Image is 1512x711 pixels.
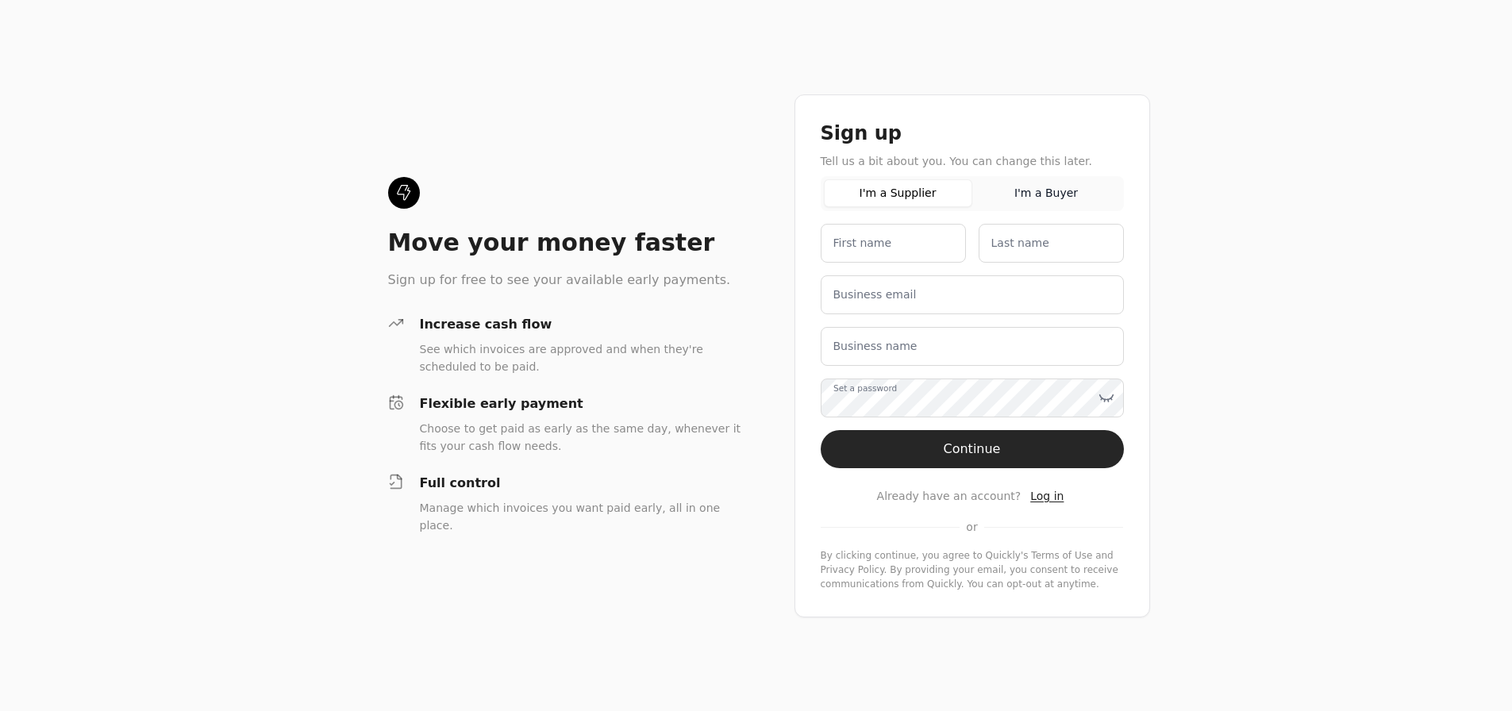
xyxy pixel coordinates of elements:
[833,382,897,394] label: Set a password
[833,235,892,252] label: First name
[388,228,744,258] div: Move your money faster
[972,179,1121,207] button: I'm a Buyer
[420,394,744,413] div: Flexible early payment
[420,499,744,534] div: Manage which invoices you want paid early, all in one place.
[824,179,972,207] button: I'm a Supplier
[420,420,744,455] div: Choose to get paid as early as the same day, whenever it fits your cash flow needs.
[966,519,977,536] span: or
[1030,490,1064,502] span: Log in
[420,474,744,493] div: Full control
[821,121,1124,146] div: Sign up
[420,340,744,375] div: See which invoices are approved and when they're scheduled to be paid.
[821,548,1124,591] div: By clicking continue, you agree to Quickly's and . By providing your email, you consent to receiv...
[821,564,884,575] a: privacy-policy
[833,286,917,303] label: Business email
[821,430,1124,468] button: Continue
[877,488,1021,505] span: Already have an account?
[1027,487,1067,506] button: Log in
[821,152,1124,170] div: Tell us a bit about you. You can change this later.
[1031,550,1092,561] a: terms-of-service
[833,338,918,355] label: Business name
[420,315,744,334] div: Increase cash flow
[388,271,744,290] div: Sign up for free to see your available early payments.
[1030,488,1064,505] a: Log in
[991,235,1049,252] label: Last name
